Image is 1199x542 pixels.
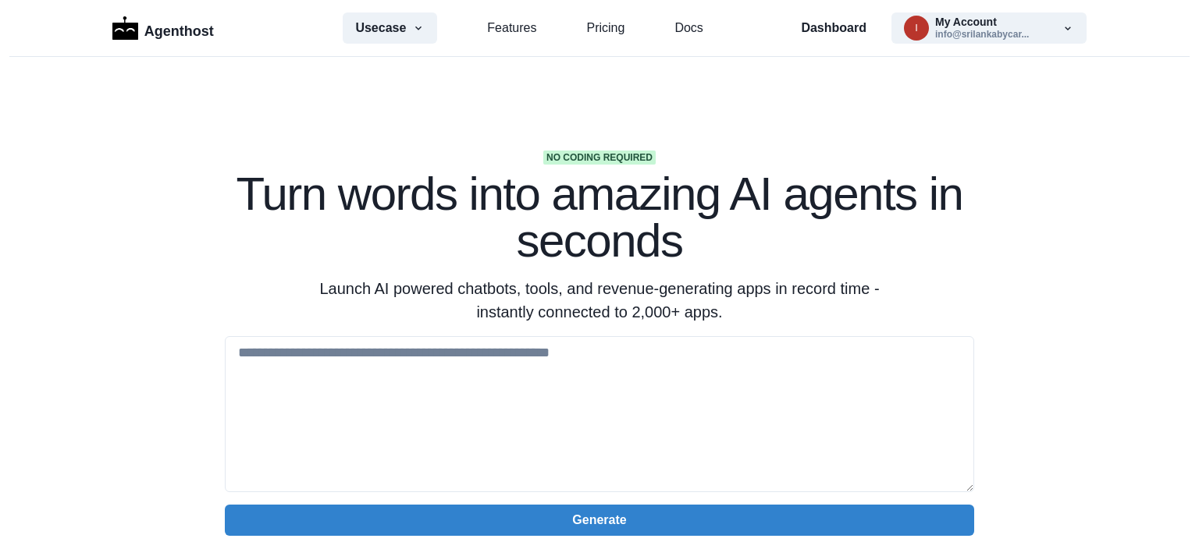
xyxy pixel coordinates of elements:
[112,15,214,42] a: LogoAgenthost
[225,505,974,536] button: Generate
[543,151,656,165] span: No coding required
[225,171,974,264] h1: Turn words into amazing AI agents in seconds
[674,19,703,37] a: Docs
[891,12,1087,44] button: info@srilankabycar.comMy Accountinfo@srilankabycar...
[144,15,214,42] p: Agenthost
[487,19,536,37] a: Features
[300,277,899,324] p: Launch AI powered chatbots, tools, and revenue-generating apps in record time - instantly connect...
[586,19,624,37] a: Pricing
[343,12,437,44] button: Usecase
[801,19,866,37] a: Dashboard
[112,16,138,40] img: Logo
